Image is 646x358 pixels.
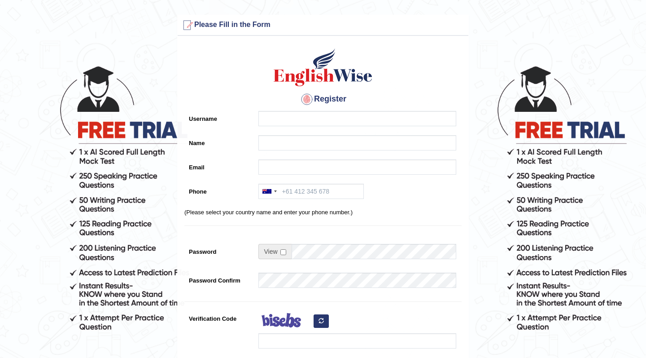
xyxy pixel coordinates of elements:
[272,47,374,88] img: Logo of English Wise create a new account for intelligent practice with AI
[184,184,254,196] label: Phone
[184,208,462,217] p: (Please select your country name and enter your phone number.)
[259,184,279,199] div: Australia: +61
[184,135,254,147] label: Name
[184,159,254,172] label: Email
[184,244,254,256] label: Password
[184,111,254,123] label: Username
[184,92,462,106] h4: Register
[184,273,254,285] label: Password Confirm
[280,249,286,255] input: Show/Hide Password
[184,311,254,323] label: Verification Code
[180,18,466,32] h3: Please Fill in the Form
[258,184,364,199] input: +61 412 345 678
